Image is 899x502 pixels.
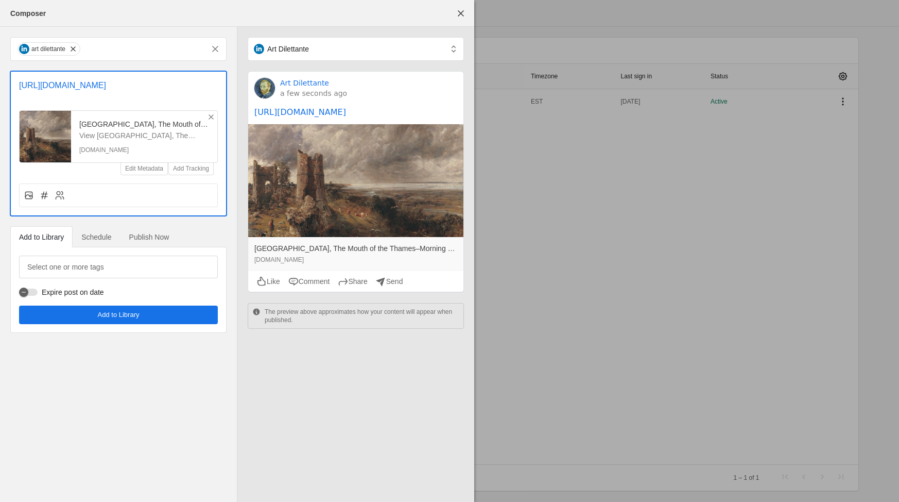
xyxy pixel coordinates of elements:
[280,88,347,98] a: a few seconds ago
[265,308,459,324] p: The preview above approximates how your content will appear when published.
[288,276,330,287] li: Comment
[19,306,218,324] button: Add to Library
[19,233,64,241] span: Add to Library
[254,78,275,98] img: cache
[254,243,457,254] span: Hadleigh Castle, The Mouth of the Thames–Morning after a Stormy Night - Artvee
[27,261,104,273] mat-label: Select one or more tags
[207,113,215,121] app-icon: Remove
[79,146,209,154] div: [DOMAIN_NAME]
[338,276,367,287] li: Share
[81,233,111,241] span: Schedule
[79,130,209,141] p: View Hadleigh Castle, The Mouth of the Thames–Morning after a Stormy Night by John Constable and ...
[248,124,463,237] img: cache
[129,233,169,241] span: Publish Now
[98,310,140,320] span: Add to Library
[254,255,457,265] span: [DOMAIN_NAME]
[376,276,403,287] li: Send
[256,276,280,287] li: Like
[31,45,65,53] div: art dilettante
[169,162,213,175] button: Add Tracking
[19,81,106,90] span: [URL][DOMAIN_NAME]
[254,107,346,117] a: [URL][DOMAIN_NAME]
[121,162,167,175] button: Edit Metadata
[280,78,329,88] a: Art Dilettante
[20,111,71,162] img: Hadleigh Castle, The Mouth of the Thames–Morning after a Stormy Night - Artvee
[206,40,224,58] button: Remove all
[10,8,46,19] div: Composer
[79,119,209,129] div: Hadleigh Castle, The Mouth of the Thames–Morning after a Stormy Night - Artvee
[38,287,104,297] label: Expire post on date
[267,44,309,54] span: Art Dilettante
[248,237,463,271] a: [GEOGRAPHIC_DATA], The Mouth of the Thames–Morning after a Stormy Night - Artvee[DOMAIN_NAME]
